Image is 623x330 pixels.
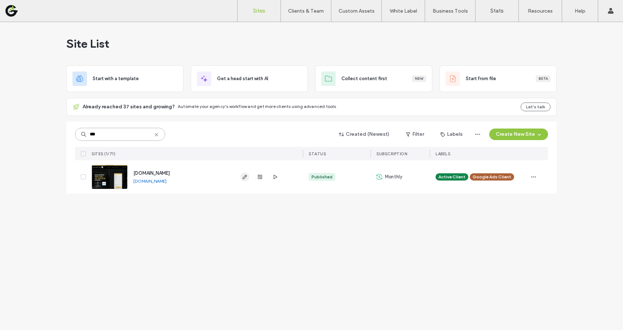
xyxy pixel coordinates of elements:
button: Labels [434,129,469,140]
span: LABELS [436,151,450,156]
span: STATUS [309,151,326,156]
label: Business Tools [433,8,468,14]
button: Created (Newest) [333,129,396,140]
button: Create New Site [489,129,548,140]
span: Automate your agency's workflow and get more clients using advanced tools [178,104,336,109]
span: Get a head start with AI [217,75,268,82]
span: Start from file [466,75,496,82]
span: Start with a template [93,75,139,82]
span: Monthly [385,173,402,181]
label: Sites [253,8,265,14]
span: SUBSCRIPTION [376,151,407,156]
span: Help [17,5,31,12]
span: SITES (1/71) [92,151,115,156]
label: Stats [490,8,504,14]
div: Collect content firstNew [315,65,432,92]
button: Filter [399,129,431,140]
div: Start from fileBeta [439,65,557,92]
div: Published [311,174,332,180]
span: Already reached 37 sites and growing? [83,103,175,110]
span: Google Ads Client [473,174,511,180]
label: Help [575,8,586,14]
a: [DOMAIN_NAME] [133,170,170,176]
button: Let's talk [521,103,551,111]
span: Active Client [438,174,465,180]
label: White Label [390,8,417,14]
label: Resources [528,8,553,14]
label: Clients & Team [288,8,324,14]
span: Site List [66,36,109,51]
div: New [412,75,426,82]
a: [DOMAIN_NAME] [133,178,167,184]
div: Get a head start with AI [191,65,308,92]
div: Start with a template [66,65,184,92]
span: Collect content first [341,75,387,82]
div: Beta [536,75,551,82]
label: Custom Assets [339,8,375,14]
